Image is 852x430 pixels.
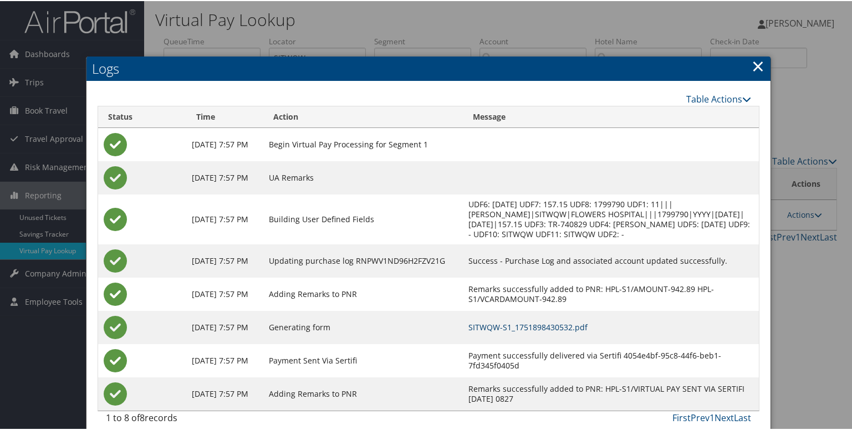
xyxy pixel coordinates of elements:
[463,193,758,243] td: UDF6: [DATE] UDF7: 157.15 UDF8: 1799790 UDF1: 11|||[PERSON_NAME]|SITWQW|FLOWERS HOSPITAL|||179979...
[140,411,145,423] span: 8
[463,243,758,277] td: Success - Purchase Log and associated account updated successfully.
[186,127,263,160] td: [DATE] 7:57 PM
[186,310,263,343] td: [DATE] 7:57 PM
[86,55,771,80] h2: Logs
[263,376,463,409] td: Adding Remarks to PNR
[463,105,758,127] th: Message: activate to sort column ascending
[263,243,463,277] td: Updating purchase log RNPWV1ND96H2FZV21G
[98,105,186,127] th: Status: activate to sort column ascending
[463,343,758,376] td: Payment successfully delivered via Sertifi 4054e4bf-95c8-44f6-beb1-7fd345f0405d
[186,277,263,310] td: [DATE] 7:57 PM
[672,411,691,423] a: First
[263,277,463,310] td: Adding Remarks to PNR
[686,92,751,104] a: Table Actions
[715,411,734,423] a: Next
[463,376,758,409] td: Remarks successfully added to PNR: HPL-S1/VIRTUAL PAY SENT VIA SERTIFI [DATE] 0827
[263,105,463,127] th: Action: activate to sort column ascending
[463,277,758,310] td: Remarks successfully added to PNR: HPL-S1/AMOUNT-942.89 HPL-S1/VCARDAMOUNT-942.89
[263,343,463,376] td: Payment Sent Via Sertifi
[186,105,263,127] th: Time: activate to sort column ascending
[186,376,263,409] td: [DATE] 7:57 PM
[752,54,764,76] a: Close
[468,321,588,331] a: SITWQW-S1_1751898430532.pdf
[734,411,751,423] a: Last
[186,343,263,376] td: [DATE] 7:57 PM
[186,243,263,277] td: [DATE] 7:57 PM
[263,310,463,343] td: Generating form
[106,410,255,429] div: 1 to 8 of records
[263,193,463,243] td: Building User Defined Fields
[691,411,710,423] a: Prev
[710,411,715,423] a: 1
[263,127,463,160] td: Begin Virtual Pay Processing for Segment 1
[186,193,263,243] td: [DATE] 7:57 PM
[263,160,463,193] td: UA Remarks
[186,160,263,193] td: [DATE] 7:57 PM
